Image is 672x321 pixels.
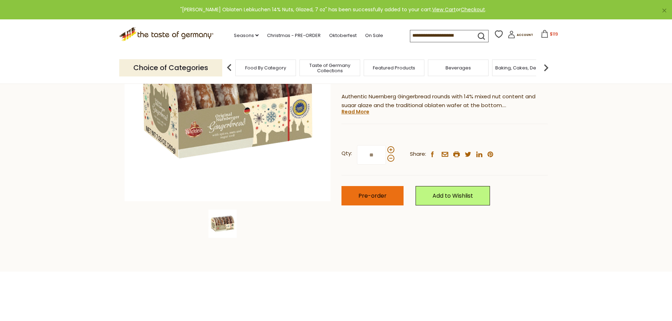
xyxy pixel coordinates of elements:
a: × [662,8,666,13]
div: "[PERSON_NAME] Oblaten Lebkuchen 14% Nuts, Glazed, 7 oz" has been successfully added to your cart... [6,6,661,14]
input: Qty: [357,145,386,165]
img: Wicklein Glazed Oblaten Lebkuchen 14% Nuts [208,210,237,238]
span: Share: [410,150,426,159]
a: Christmas - PRE-ORDER [267,32,321,39]
a: Oktoberfest [329,32,357,39]
p: Choice of Categories [119,59,222,76]
a: View Cart [432,6,456,13]
a: Taste of Germany Collections [302,63,358,73]
span: Authentic Nuernberg Gingerbread rounds with 14% mixed nut content and sugar glaze and the traditi... [341,93,535,109]
a: Baking, Cakes, Desserts [495,65,550,70]
a: Account [508,31,533,41]
img: previous arrow [222,61,236,75]
button: $119 [534,30,564,41]
button: Pre-order [341,186,404,205]
a: Beverages [446,65,471,70]
a: On Sale [365,32,383,39]
strong: Qty: [341,149,352,158]
a: Seasons [234,32,259,39]
a: Food By Category [245,65,286,70]
img: next arrow [539,61,553,75]
span: Account [517,33,533,37]
a: Read More [341,108,369,115]
a: Featured Products [373,65,415,70]
a: Add to Wishlist [416,186,490,205]
a: Checkout [461,6,485,13]
span: $119 [550,31,558,37]
span: Pre-order [358,192,387,200]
